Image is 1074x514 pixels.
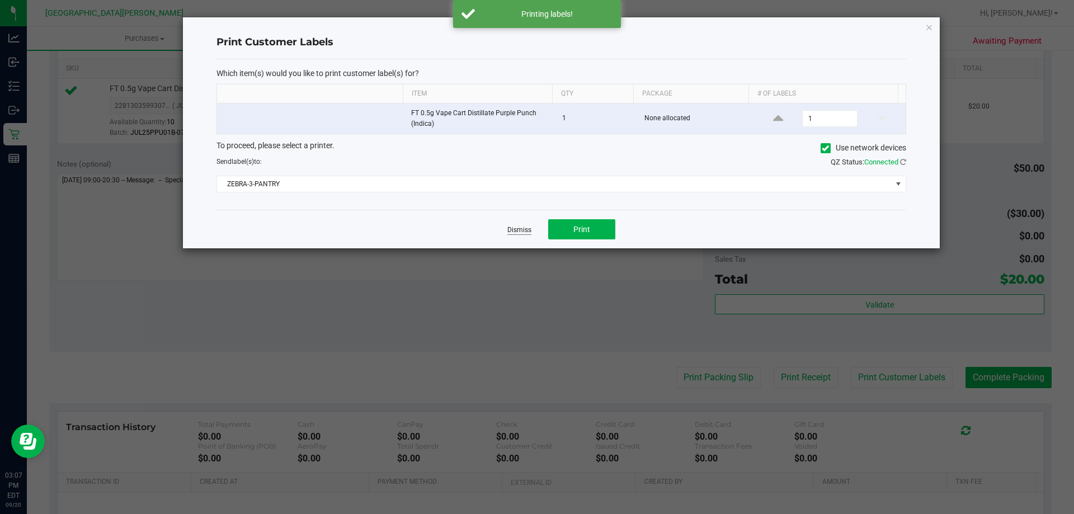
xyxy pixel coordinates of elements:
th: # of labels [748,84,898,103]
h4: Print Customer Labels [216,35,906,50]
th: Qty [552,84,633,103]
div: Printing labels! [481,8,613,20]
p: Which item(s) would you like to print customer label(s) for? [216,68,906,78]
span: ZEBRA-3-PANTRY [217,176,892,192]
label: Use network devices [821,142,906,154]
button: Print [548,219,615,239]
span: QZ Status: [831,158,906,166]
div: To proceed, please select a printer. [208,140,915,157]
iframe: Resource center [11,425,45,458]
span: Print [573,225,590,234]
span: label(s) [232,158,254,166]
td: 1 [555,103,638,134]
span: Send to: [216,158,262,166]
a: Dismiss [507,225,531,235]
th: Package [633,84,748,103]
span: Connected [864,158,898,166]
td: FT 0.5g Vape Cart Distillate Purple Punch (Indica) [404,103,555,134]
th: Item [403,84,552,103]
td: None allocated [638,103,755,134]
